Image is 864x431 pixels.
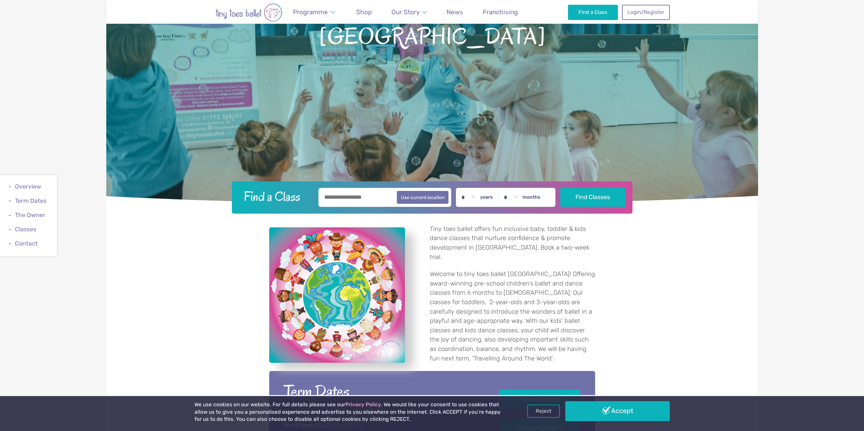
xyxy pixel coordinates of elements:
a: View full-size image [269,227,405,363]
p: We use cookies on our website. For full details please see our . We would like your consent to us... [195,401,503,423]
h2: Term Dates [284,381,480,402]
a: Shop [353,4,375,20]
span: Shop [356,8,372,16]
span: News [446,8,463,16]
h2: Find a Class [238,188,314,205]
button: Find Classes [560,188,626,207]
a: News [443,4,466,20]
a: Find a Class [568,5,618,20]
label: months [522,194,540,200]
a: Accept [565,401,670,421]
label: years [480,194,493,200]
span: [GEOGRAPHIC_DATA] [118,22,746,49]
span: Programme [293,8,328,16]
a: Our Story [388,4,430,20]
a: Privacy Policy [345,401,381,408]
a: Franchising [480,4,521,20]
button: Use current location [397,191,449,204]
span: Franchising [483,8,518,16]
span: Our Story [391,8,420,16]
img: tiny toes ballet [195,3,303,22]
a: Reject [527,405,560,417]
a: Login/Register [622,5,669,20]
p: Tiny toes ballet offers fun inclusive baby, toddler & kids dance classes that nurture confidence ... [430,224,595,262]
a: Programme [290,4,338,20]
a: View Classes [499,390,580,410]
p: Welcome to tiny toes ballet [GEOGRAPHIC_DATA]! Offering award-winning pre-school children's balle... [430,270,595,363]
